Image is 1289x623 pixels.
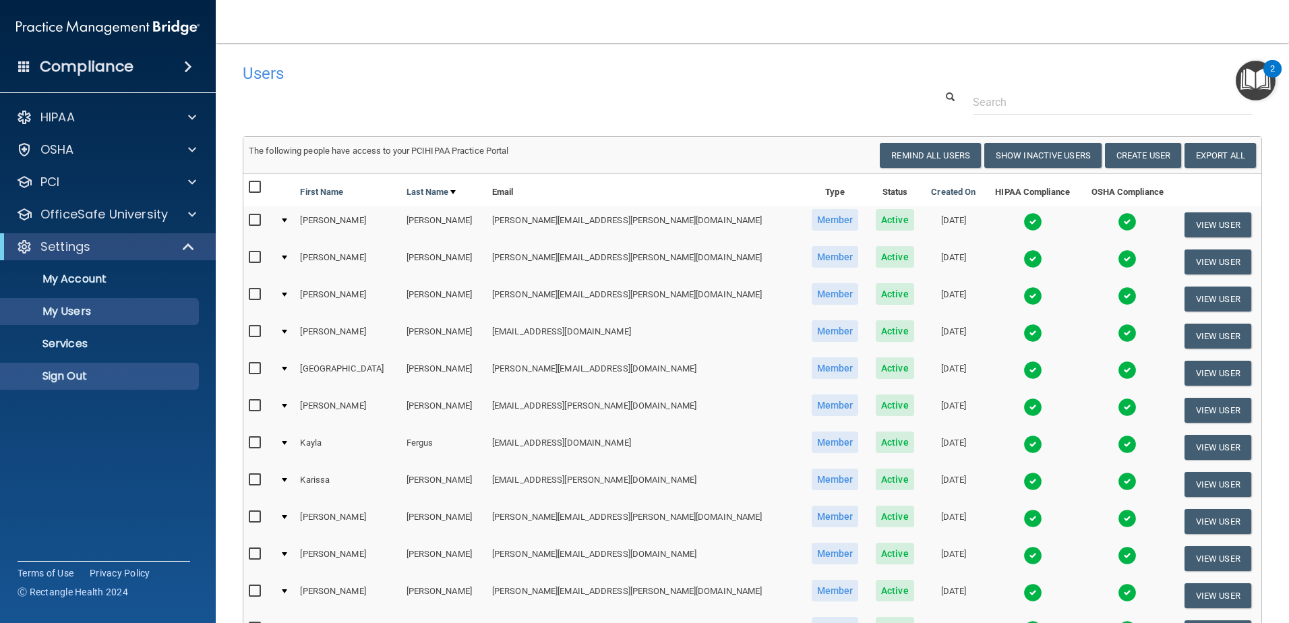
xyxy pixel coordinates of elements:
[295,429,400,466] td: Kayla
[868,174,923,206] th: Status
[984,174,1080,206] th: HIPAA Compliance
[295,243,400,280] td: [PERSON_NAME]
[1081,174,1174,206] th: OSHA Compliance
[9,369,193,383] p: Sign Out
[1118,361,1137,380] img: tick.e7d51cea.svg
[401,243,487,280] td: [PERSON_NAME]
[922,280,984,318] td: [DATE]
[40,57,133,76] h4: Compliance
[487,318,802,355] td: [EMAIL_ADDRESS][DOMAIN_NAME]
[18,566,73,580] a: Terms of Use
[487,577,802,614] td: [PERSON_NAME][EMAIL_ADDRESS][PERSON_NAME][DOMAIN_NAME]
[880,143,981,168] button: Remind All Users
[876,283,914,305] span: Active
[1236,61,1276,100] button: Open Resource Center, 2 new notifications
[1023,212,1042,231] img: tick.e7d51cea.svg
[40,142,74,158] p: OSHA
[812,543,859,564] span: Member
[876,469,914,490] span: Active
[1023,546,1042,565] img: tick.e7d51cea.svg
[812,580,859,601] span: Member
[1118,546,1137,565] img: tick.e7d51cea.svg
[18,585,128,599] span: Ⓒ Rectangle Health 2024
[1023,361,1042,380] img: tick.e7d51cea.svg
[9,337,193,351] p: Services
[1023,287,1042,305] img: tick.e7d51cea.svg
[1185,546,1251,571] button: View User
[922,206,984,243] td: [DATE]
[295,540,400,577] td: [PERSON_NAME]
[1118,472,1137,491] img: tick.e7d51cea.svg
[876,506,914,527] span: Active
[1185,143,1256,168] a: Export All
[401,318,487,355] td: [PERSON_NAME]
[812,506,859,527] span: Member
[401,503,487,540] td: [PERSON_NAME]
[922,355,984,392] td: [DATE]
[487,355,802,392] td: [PERSON_NAME][EMAIL_ADDRESS][DOMAIN_NAME]
[9,305,193,318] p: My Users
[812,320,859,342] span: Member
[1118,324,1137,343] img: tick.e7d51cea.svg
[401,429,487,466] td: Fergus
[922,503,984,540] td: [DATE]
[922,318,984,355] td: [DATE]
[1023,249,1042,268] img: tick.e7d51cea.svg
[973,90,1252,115] input: Search
[487,206,802,243] td: [PERSON_NAME][EMAIL_ADDRESS][PERSON_NAME][DOMAIN_NAME]
[802,174,867,206] th: Type
[1023,324,1042,343] img: tick.e7d51cea.svg
[16,239,196,255] a: Settings
[401,392,487,429] td: [PERSON_NAME]
[1270,69,1275,86] div: 2
[16,109,196,125] a: HIPAA
[922,429,984,466] td: [DATE]
[931,184,976,200] a: Created On
[487,243,802,280] td: [PERSON_NAME][EMAIL_ADDRESS][PERSON_NAME][DOMAIN_NAME]
[40,109,75,125] p: HIPAA
[295,318,400,355] td: [PERSON_NAME]
[16,142,196,158] a: OSHA
[401,540,487,577] td: [PERSON_NAME]
[812,394,859,416] span: Member
[249,146,509,156] span: The following people have access to your PCIHIPAA Practice Portal
[300,184,343,200] a: First Name
[295,466,400,503] td: Karissa
[1118,398,1137,417] img: tick.e7d51cea.svg
[1185,287,1251,311] button: View User
[922,577,984,614] td: [DATE]
[487,280,802,318] td: [PERSON_NAME][EMAIL_ADDRESS][PERSON_NAME][DOMAIN_NAME]
[407,184,456,200] a: Last Name
[922,392,984,429] td: [DATE]
[295,280,400,318] td: [PERSON_NAME]
[1185,249,1251,274] button: View User
[812,469,859,490] span: Member
[401,577,487,614] td: [PERSON_NAME]
[1023,583,1042,602] img: tick.e7d51cea.svg
[812,283,859,305] span: Member
[401,466,487,503] td: [PERSON_NAME]
[1118,212,1137,231] img: tick.e7d51cea.svg
[16,14,200,41] img: PMB logo
[16,174,196,190] a: PCI
[243,65,829,82] h4: Users
[922,540,984,577] td: [DATE]
[90,566,150,580] a: Privacy Policy
[922,466,984,503] td: [DATE]
[1185,398,1251,423] button: View User
[876,357,914,379] span: Active
[1185,361,1251,386] button: View User
[812,432,859,453] span: Member
[487,392,802,429] td: [EMAIL_ADDRESS][PERSON_NAME][DOMAIN_NAME]
[1023,472,1042,491] img: tick.e7d51cea.svg
[812,209,859,231] span: Member
[876,580,914,601] span: Active
[401,355,487,392] td: [PERSON_NAME]
[876,320,914,342] span: Active
[487,503,802,540] td: [PERSON_NAME][EMAIL_ADDRESS][PERSON_NAME][DOMAIN_NAME]
[1185,435,1251,460] button: View User
[1185,472,1251,497] button: View User
[1185,583,1251,608] button: View User
[1105,143,1181,168] button: Create User
[401,206,487,243] td: [PERSON_NAME]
